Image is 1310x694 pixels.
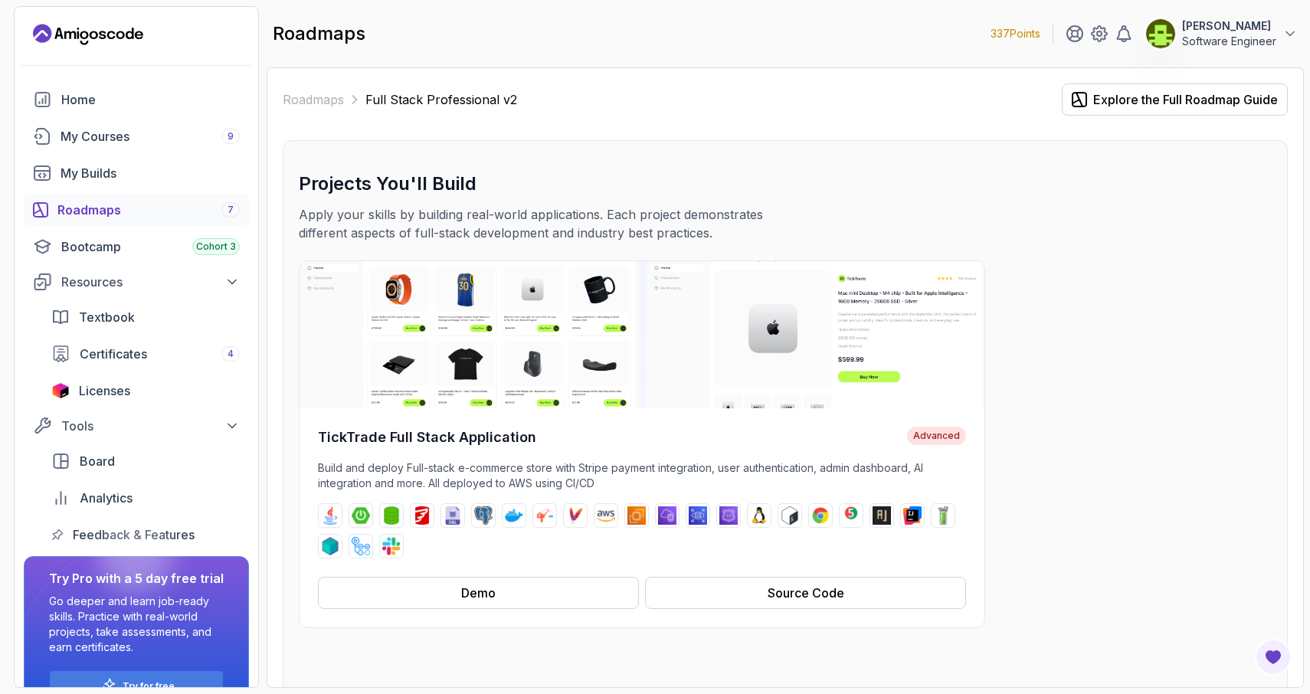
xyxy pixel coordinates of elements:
[321,506,339,525] img: java logo
[318,460,966,491] p: Build and deploy Full-stack e-commerce store with Stripe payment integration, user authentication...
[42,302,249,332] a: textbook
[1062,83,1288,116] button: Explore the Full Roadmap Guide
[80,452,115,470] span: Board
[24,268,249,296] button: Resources
[273,21,365,46] h2: roadmaps
[750,506,768,525] img: linux logo
[49,594,224,655] p: Go deeper and learn job-ready skills. Practice with real-world projects, take assessments, and ea...
[42,483,249,513] a: analytics
[1255,639,1292,676] button: Open Feedback Button
[24,84,249,115] a: home
[461,584,496,602] div: Demo
[24,121,249,152] a: courses
[228,348,234,360] span: 4
[61,273,240,291] div: Resources
[903,506,922,525] img: intellij logo
[842,506,860,525] img: junit logo
[61,417,240,435] div: Tools
[318,427,536,448] h4: TickTrade Full Stack Application
[566,506,585,525] img: maven logo
[1146,19,1175,48] img: user profile image
[299,205,814,242] p: Apply your skills by building real-world applications. Each project demonstrates different aspect...
[689,506,707,525] img: rds logo
[51,383,70,398] img: jetbrains icon
[352,537,370,555] img: github-actions logo
[24,412,249,440] button: Tools
[24,231,249,262] a: bootcamp
[382,506,401,525] img: spring-data-jpa logo
[42,339,249,369] a: certificates
[321,537,339,555] img: testcontainers logo
[474,506,493,525] img: postgres logo
[196,241,236,253] span: Cohort 3
[1182,18,1276,34] p: [PERSON_NAME]
[873,506,891,525] img: assertj logo
[61,127,240,146] div: My Courses
[24,195,249,225] a: roadmaps
[42,375,249,406] a: licenses
[228,204,234,216] span: 7
[283,90,344,109] a: Roadmaps
[123,680,175,692] a: Try for free
[352,506,370,525] img: spring-boot logo
[645,577,966,609] button: Source Code
[79,308,135,326] span: Textbook
[505,506,523,525] img: docker logo
[61,90,240,109] div: Home
[42,519,249,550] a: feedback
[1093,90,1278,109] div: Explore the Full Roadmap Guide
[597,506,615,525] img: aws logo
[80,489,133,507] span: Analytics
[811,506,830,525] img: chrome logo
[627,506,646,525] img: ec2 logo
[413,506,431,525] img: flyway logo
[719,506,738,525] img: route53 logo
[1145,18,1298,49] button: user profile image[PERSON_NAME]Software Engineer
[80,345,147,363] span: Certificates
[318,577,639,609] button: Demo
[61,237,240,256] div: Bootcamp
[1182,34,1276,49] p: Software Engineer
[33,22,143,47] a: Landing page
[73,525,195,544] span: Feedback & Features
[61,164,240,182] div: My Builds
[658,506,676,525] img: vpc logo
[535,506,554,525] img: jib logo
[781,506,799,525] img: bash logo
[79,381,130,400] span: Licenses
[365,90,517,109] p: Full Stack Professional v2
[991,26,1040,41] p: 337 Points
[382,537,401,555] img: slack logo
[299,172,1272,196] h3: Projects You'll Build
[768,584,844,602] div: Source Code
[907,427,966,445] span: Advanced
[934,506,952,525] img: mockito logo
[228,130,234,142] span: 9
[24,158,249,188] a: builds
[42,446,249,476] a: board
[444,506,462,525] img: sql logo
[300,261,984,408] img: TickTrade Full Stack Application
[57,201,240,219] div: Roadmaps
